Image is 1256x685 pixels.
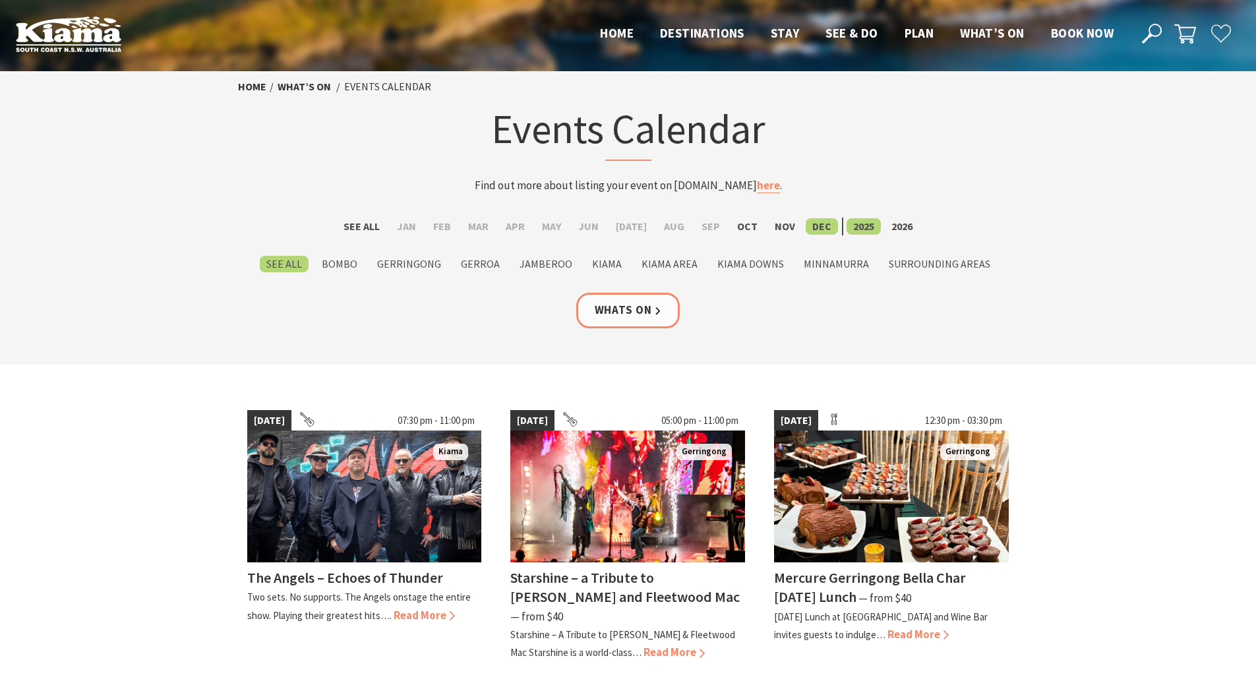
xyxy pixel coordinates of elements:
[695,218,727,235] label: Sep
[609,218,653,235] label: [DATE]
[427,218,458,235] label: Feb
[370,102,887,161] h1: Events Calendar
[510,568,740,606] h4: Starshine – a Tribute to [PERSON_NAME] and Fleetwood Mac
[1051,25,1114,41] span: Book now
[887,627,949,641] span: Read More
[660,25,744,41] span: Destinations
[585,256,628,272] label: Kiama
[882,256,997,272] label: Surrounding Areas
[657,218,691,235] label: Aug
[510,410,554,431] span: [DATE]
[247,591,471,621] p: Two sets. No supports. The Angels onstage the entire show. Playing their greatest hits….
[797,256,876,272] label: Minnamurra
[587,23,1127,45] nav: Main Menu
[513,256,579,272] label: Jamberoo
[344,78,431,96] li: Events Calendar
[16,16,121,52] img: Kiama Logo
[960,25,1025,41] span: What’s On
[394,608,455,622] span: Read More
[454,256,506,272] label: Gerroa
[337,218,386,235] label: See All
[774,410,818,431] span: [DATE]
[858,591,911,605] span: ⁠— from $40
[499,218,531,235] label: Apr
[247,410,482,662] a: [DATE] 07:30 pm - 11:00 pm The Angels Kiama The Angels – Echoes of Thunder Two sets. No supports....
[600,25,634,41] span: Home
[731,218,764,235] label: Oct
[774,568,966,606] h4: Mercure Gerringong Bella Char [DATE] Lunch
[711,256,791,272] label: Kiama Downs
[510,410,745,662] a: [DATE] 05:00 pm - 11:00 pm Starshine Gerringong Starshine – a Tribute to [PERSON_NAME] and Fleetw...
[918,410,1009,431] span: 12:30 pm - 03:30 pm
[825,25,878,41] span: See & Do
[771,25,800,41] span: Stay
[315,256,364,272] label: Bombo
[774,611,988,641] p: [DATE] Lunch at [GEOGRAPHIC_DATA] and Wine Bar invites guests to indulge…
[510,609,563,624] span: ⁠— from $40
[576,293,680,328] a: Whats On
[247,568,443,587] h4: The Angels – Echoes of Thunder
[757,178,780,193] a: here
[905,25,934,41] span: Plan
[260,256,309,272] label: See All
[572,218,605,235] label: Jun
[247,431,482,562] img: The Angels
[370,177,887,194] p: Find out more about listing your event on [DOMAIN_NAME] .
[806,218,838,235] label: Dec
[371,256,448,272] label: Gerringong
[655,410,745,431] span: 05:00 pm - 11:00 pm
[390,218,423,235] label: Jan
[462,218,495,235] label: Mar
[535,218,568,235] label: May
[847,218,881,235] label: 2025
[510,628,735,659] p: Starshine – A Tribute to [PERSON_NAME] & Fleetwood Mac Starshine is a world-class…
[238,80,266,94] a: Home
[940,444,996,460] span: Gerringong
[643,645,705,659] span: Read More
[635,256,704,272] label: Kiama Area
[391,410,481,431] span: 07:30 pm - 11:00 pm
[433,444,468,460] span: Kiama
[247,410,291,431] span: [DATE]
[885,218,919,235] label: 2026
[676,444,732,460] span: Gerringong
[278,80,331,94] a: What’s On
[510,431,745,562] img: Starshine
[774,410,1009,662] a: [DATE] 12:30 pm - 03:30 pm Christmas Day Lunch Buffet at Bella Char Gerringong Mercure Gerringong...
[774,431,1009,562] img: Christmas Day Lunch Buffet at Bella Char
[768,218,802,235] label: Nov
